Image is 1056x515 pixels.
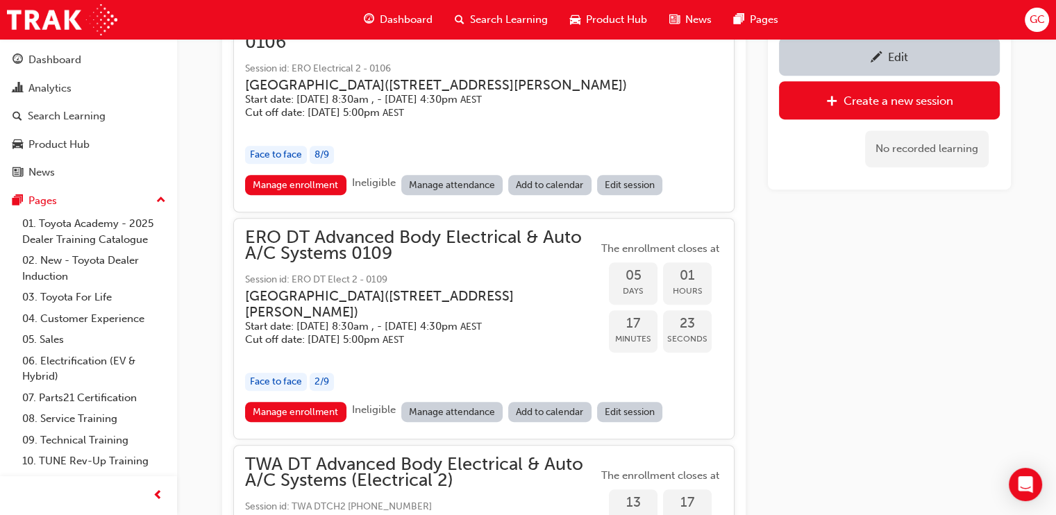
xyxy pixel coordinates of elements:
a: 05. Sales [17,329,171,351]
h5: Start date: [DATE] 8:30am , - [DATE] 4:30pm [245,93,701,106]
span: chart-icon [12,83,23,95]
span: car-icon [570,11,580,28]
a: 10. TUNE Rev-Up Training [17,450,171,472]
span: The enrollment closes at [598,241,723,257]
span: guage-icon [12,54,23,67]
a: Analytics [6,76,171,101]
a: Manage enrollment [245,175,346,195]
div: 8 / 9 [310,146,334,164]
a: 07. Parts21 Certification [17,387,171,409]
a: Dashboard [6,47,171,73]
span: Session id: ERO DT Elect 2 - 0109 [245,272,598,288]
span: ERO DT Advanced Body Electrical & Auto A/C Systems 0109 [245,230,598,261]
a: 02. New - Toyota Dealer Induction [17,250,171,287]
span: search-icon [12,110,22,123]
a: news-iconNews [658,6,723,34]
a: Manage attendance [401,175,503,195]
span: Australian Eastern Standard Time AEST [383,107,404,119]
span: News [685,12,712,28]
span: guage-icon [364,11,374,28]
span: TWA DT Advanced Body Electrical & Auto A/C Systems (Electrical 2) [245,457,598,488]
span: Hours [663,283,712,299]
a: Search Learning [6,103,171,129]
span: GC [1029,12,1044,28]
button: ERO DT Advanced Body Electrical & Auto A/C Systems 0109Session id: ERO DT Elect 2 - 0109[GEOGRAPH... [245,230,723,428]
div: Edit [888,50,908,64]
span: 13 [609,495,657,511]
span: Product Hub [586,12,647,28]
a: Manage attendance [401,402,503,422]
a: Edit [779,37,1000,76]
a: Product Hub [6,132,171,158]
div: Search Learning [28,108,106,124]
a: 09. Technical Training [17,430,171,451]
span: 05 [609,268,657,284]
a: Edit session [597,175,663,195]
a: 03. Toyota For Life [17,287,171,308]
a: car-iconProduct Hub [559,6,658,34]
span: Australian Eastern Standard Time AEST [460,94,482,105]
img: Trak [7,4,117,35]
a: guage-iconDashboard [353,6,444,34]
span: 17 [663,495,712,511]
div: Face to face [245,146,307,164]
span: Search Learning [470,12,548,28]
div: Create a new session [844,94,953,108]
span: up-icon [156,192,166,210]
span: The enrollment closes at [598,468,723,484]
span: Session id: TWA DTCH2 [PHONE_NUMBER] [245,499,598,515]
div: Pages [28,193,57,209]
span: pages-icon [12,195,23,208]
button: DashboardAnalyticsSearch LearningProduct HubNews [6,44,171,188]
span: 23 [663,316,712,332]
a: pages-iconPages [723,6,789,34]
div: Analytics [28,81,72,96]
span: Ineligible [352,176,396,189]
a: 08. Service Training [17,408,171,430]
span: pencil-icon [871,51,882,65]
h3: [GEOGRAPHIC_DATA] ( [STREET_ADDRESS][PERSON_NAME] ) [245,77,701,93]
span: Australian Eastern Standard Time AEST [460,321,482,332]
div: 2 / 9 [310,373,334,391]
span: Pages [750,12,778,28]
span: car-icon [12,139,23,151]
span: 17 [609,316,657,332]
a: 01. Toyota Academy - 2025 Dealer Training Catalogue [17,213,171,250]
a: Manage enrollment [245,402,346,422]
span: Days [609,283,657,299]
span: Ineligible [352,403,396,416]
a: News [6,160,171,185]
span: pages-icon [734,11,744,28]
a: 06. Electrification (EV & Hybrid) [17,351,171,387]
span: plus-icon [826,95,838,109]
h3: [GEOGRAPHIC_DATA] ( [STREET_ADDRESS][PERSON_NAME] ) [245,288,576,321]
span: 01 [663,268,712,284]
a: All Pages [17,472,171,493]
span: ERO DT Advanced Body Electrical & Auto A/C Systems - 0106 [245,19,723,50]
button: ERO DT Advanced Body Electrical & Auto A/C Systems - 0106Session id: ERO Electrical 2 - 0106[GEOG... [245,19,723,201]
h5: Start date: [DATE] 8:30am , - [DATE] 4:30pm [245,320,576,333]
a: Add to calendar [508,175,592,195]
div: No recorded learning [865,130,989,167]
span: Seconds [663,331,712,347]
button: Pages [6,188,171,214]
span: Minutes [609,331,657,347]
div: Product Hub [28,137,90,153]
a: search-iconSearch Learning [444,6,559,34]
a: Create a new session [779,81,1000,119]
span: Dashboard [380,12,433,28]
span: prev-icon [153,487,163,505]
span: search-icon [455,11,464,28]
a: 04. Customer Experience [17,308,171,330]
div: Open Intercom Messenger [1009,468,1042,501]
div: News [28,164,55,180]
div: Face to face [245,373,307,391]
div: Dashboard [28,52,81,68]
span: news-icon [12,167,23,179]
span: Session id: ERO Electrical 2 - 0106 [245,61,723,77]
h5: Cut off date: [DATE] 5:00pm [245,333,576,346]
h5: Cut off date: [DATE] 5:00pm [245,106,701,119]
a: Edit session [597,402,663,422]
